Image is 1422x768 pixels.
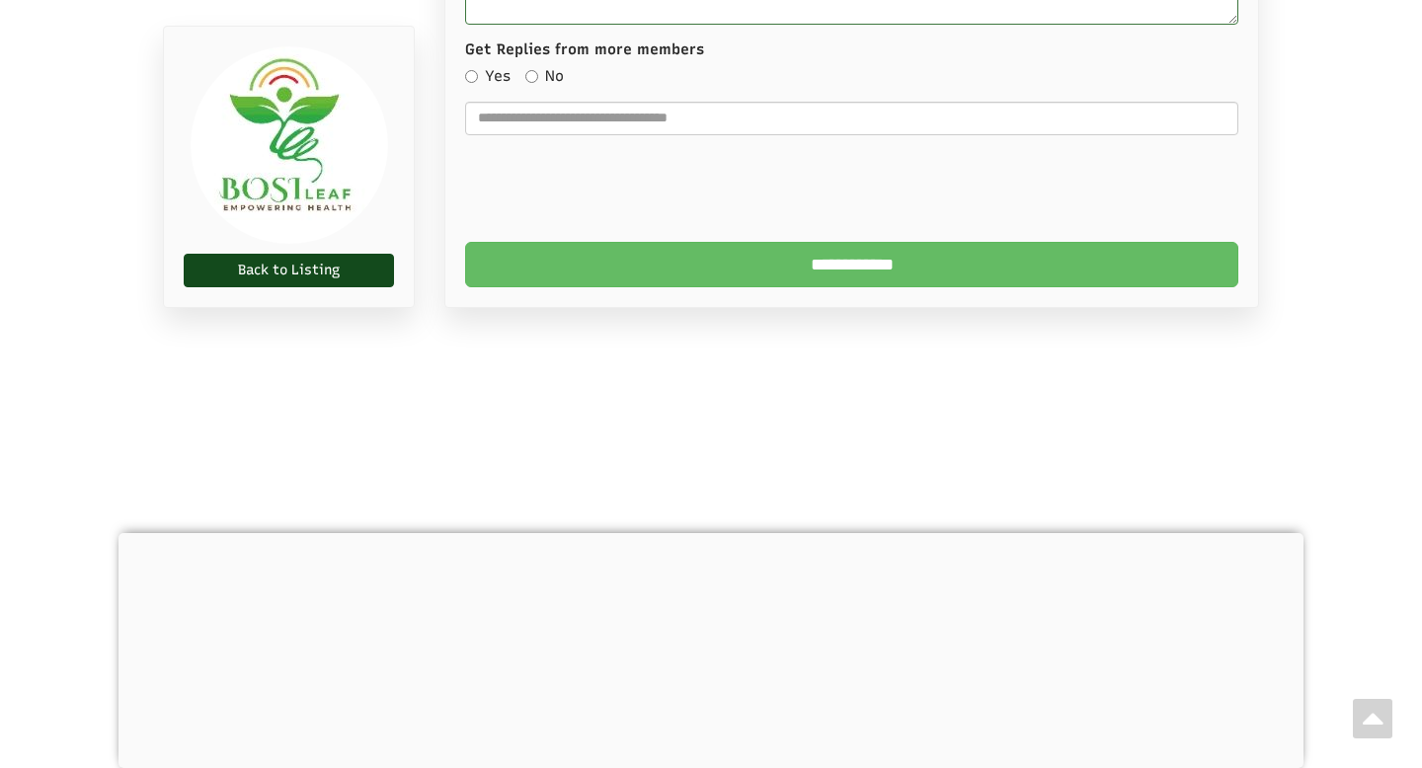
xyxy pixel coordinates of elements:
img: BOSI Leaf Microgreen Farmer [191,46,388,244]
input: No [525,70,538,83]
iframe: Advertisement [118,533,1303,763]
iframe: Advertisement [118,347,1303,624]
label: No [525,66,564,87]
iframe: reCAPTCHA [465,150,765,227]
label: Yes [465,66,511,87]
input: Yes [465,70,478,83]
a: Back to Listing [184,254,394,287]
label: Get Replies from more members [465,39,704,60]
